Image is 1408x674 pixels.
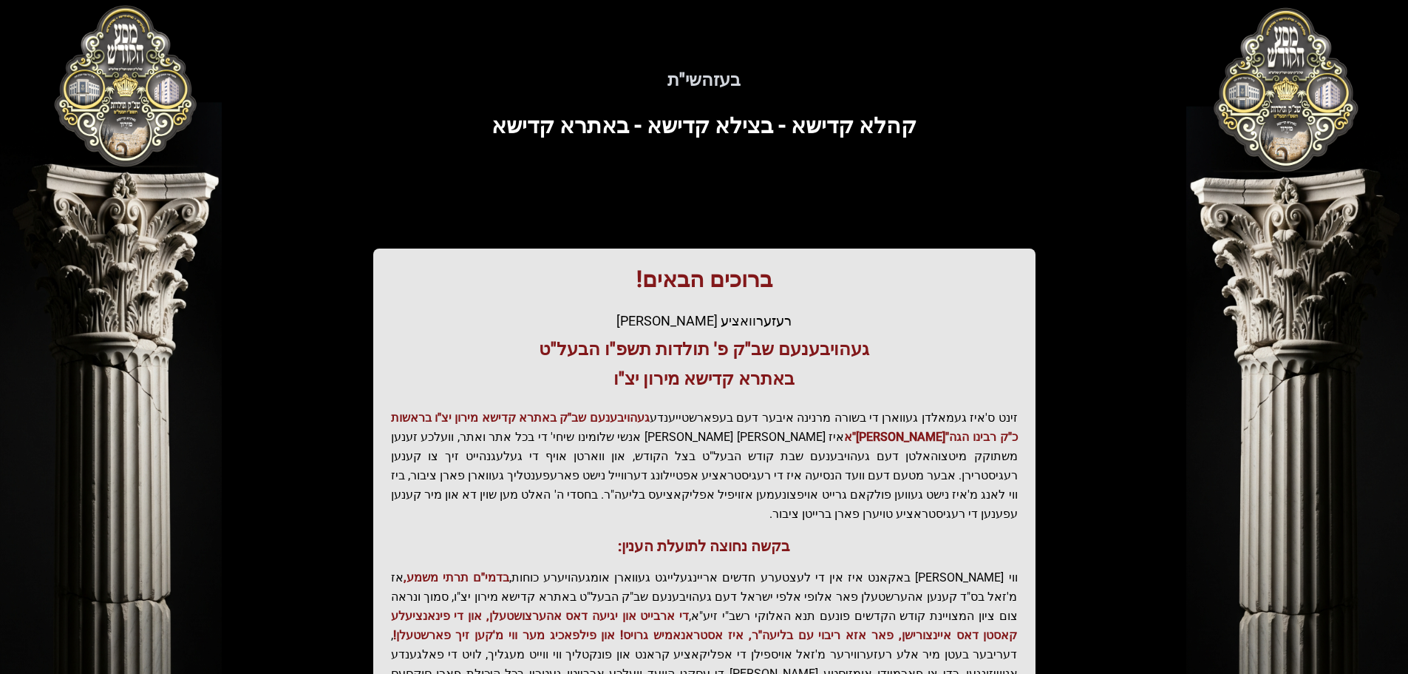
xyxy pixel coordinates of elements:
[391,408,1018,524] p: זינט ס'איז געמאלדן געווארן די בשורה מרנינה איבער דעם בעפארשטייענדע איז [PERSON_NAME] [PERSON_NAME...
[404,570,509,584] span: בדמי"ם תרתי משמע,
[391,337,1018,361] h3: געהויבענעם שב"ק פ' תולדות תשפ"ו הבעל"ט
[391,311,1018,331] div: רעזערוואציע [PERSON_NAME]
[391,367,1018,391] h3: באתרא קדישא מירון יצ"ו
[391,411,1018,444] span: געהויבענעם שב"ק באתרא קדישא מירון יצ"ו בראשות כ"ק רבינו הגה"[PERSON_NAME]"א
[391,536,1018,556] h3: בקשה נחוצה לתועלת הענין:
[391,609,1018,642] span: די ארבייט און יגיעה דאס אהערצושטעלן, און די פינאנציעלע קאסטן דאס איינצורישן, פאר אזא ריבוי עם בלי...
[391,266,1018,293] h1: ברוכים הבאים!
[255,68,1154,92] h5: בעזהשי"ת
[492,112,916,138] span: קהלא קדישא - בצילא קדישא - באתרא קדישא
